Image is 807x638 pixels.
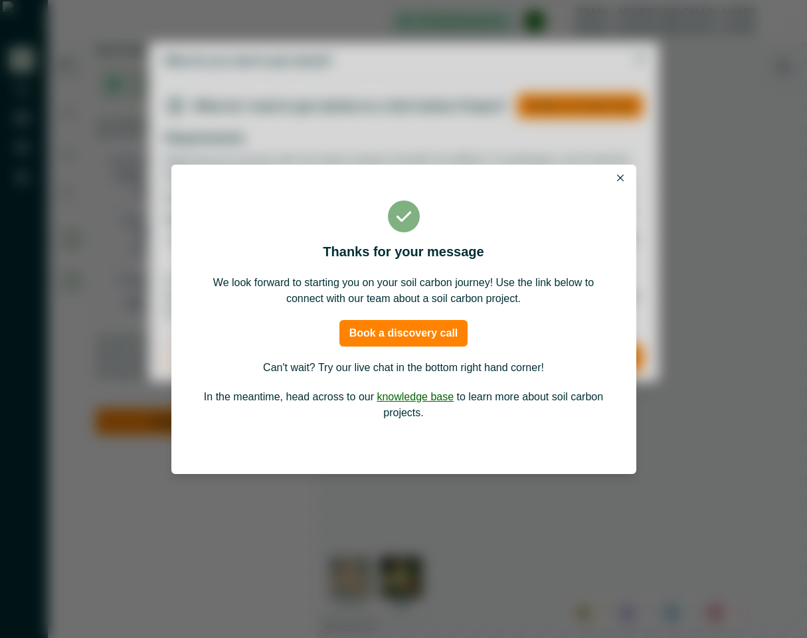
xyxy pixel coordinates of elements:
a: knowledge base [377,391,454,402]
button: Book a discovery call [339,320,468,347]
p: We look forward to starting you on your soil carbon journey! Use the link below to connect with o... [201,275,607,307]
p: Thanks for your message [201,242,607,262]
p: In the meantime, head across to our to learn more about soil carbon projects. [201,389,607,421]
button: Close [612,170,628,186]
p: Can't wait? Try our live chat in the bottom right hand corner! [201,360,607,376]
